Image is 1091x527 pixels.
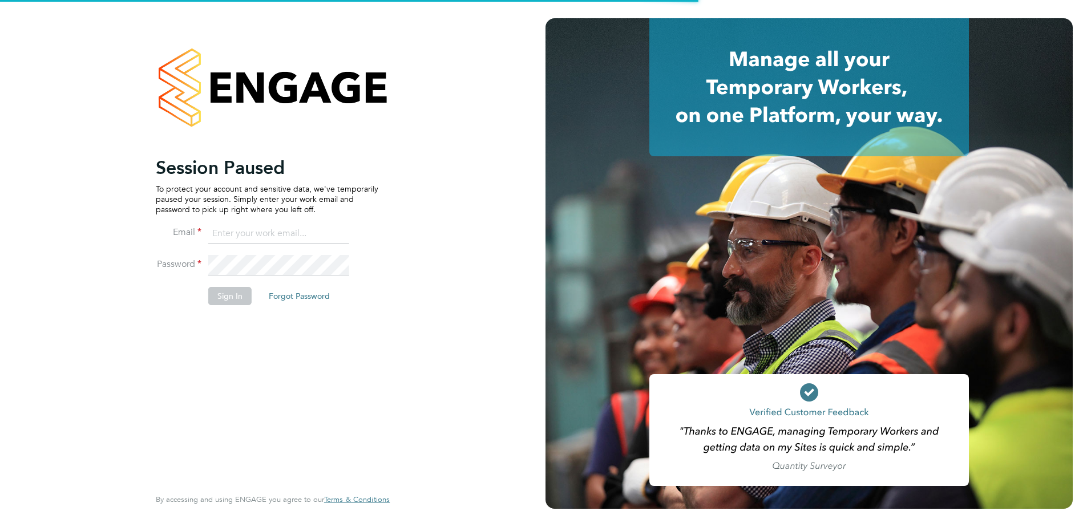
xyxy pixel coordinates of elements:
[208,224,349,244] input: Enter your work email...
[208,287,252,305] button: Sign In
[156,156,378,179] h2: Session Paused
[156,226,201,238] label: Email
[260,287,339,305] button: Forgot Password
[156,494,390,504] span: By accessing and using ENGAGE you agree to our
[156,258,201,270] label: Password
[156,184,378,215] p: To protect your account and sensitive data, we've temporarily paused your session. Simply enter y...
[324,495,390,504] a: Terms & Conditions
